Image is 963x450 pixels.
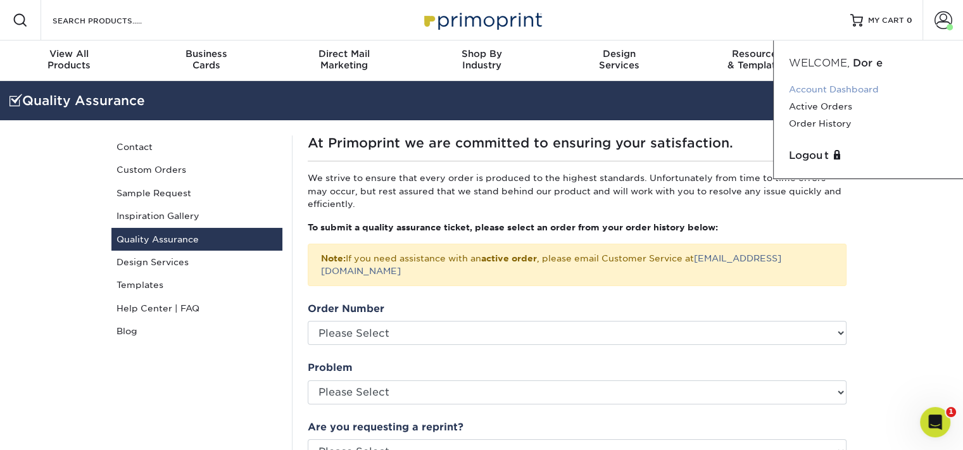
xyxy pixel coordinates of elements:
span: Design [550,48,688,59]
a: BusinessCards [137,41,275,81]
span: Dore [853,57,883,69]
a: Templates [111,273,282,296]
span: Resources [688,48,825,59]
a: Blog [111,320,282,342]
strong: Are you requesting a reprint? [308,421,463,433]
p: We strive to ensure that every order is produced to the highest standards. Unfortunately from tim... [308,172,847,210]
strong: Order Number [308,303,384,315]
a: Order History [789,115,948,132]
a: Sample Request [111,182,282,204]
span: Direct Mail [275,48,413,59]
img: Primoprint [419,6,545,34]
h1: At Primoprint we are committed to ensuring your satisfaction. [308,135,847,151]
strong: To submit a quality assurance ticket, please select an order from your order history below: [308,222,718,232]
a: Contact [111,135,282,158]
span: Business [137,48,275,59]
span: 1 [946,407,956,417]
a: Resources& Templates [688,41,825,81]
div: If you need assistance with an , please email Customer Service at [308,244,847,286]
a: Inspiration Gallery [111,204,282,227]
div: Services [550,48,688,71]
span: MY CART [868,15,904,26]
a: Help Center | FAQ [111,297,282,320]
a: Logout [789,148,948,163]
iframe: Intercom live chat [920,407,950,437]
a: Shop ByIndustry [413,41,550,81]
strong: Problem [308,361,353,373]
a: Active Orders [789,98,948,115]
a: Direct MailMarketing [275,41,413,81]
a: DesignServices [550,41,688,81]
div: Cards [137,48,275,71]
div: Industry [413,48,550,71]
a: Quality Assurance [111,228,282,251]
span: Shop By [413,48,550,59]
a: Custom Orders [111,158,282,181]
b: active order [481,253,537,263]
input: SEARCH PRODUCTS..... [51,13,175,28]
span: 0 [907,16,912,25]
strong: Note: [321,253,346,263]
a: Design Services [111,251,282,273]
div: & Templates [688,48,825,71]
span: Welcome, [789,57,850,69]
a: Account Dashboard [789,81,948,98]
div: Marketing [275,48,413,71]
